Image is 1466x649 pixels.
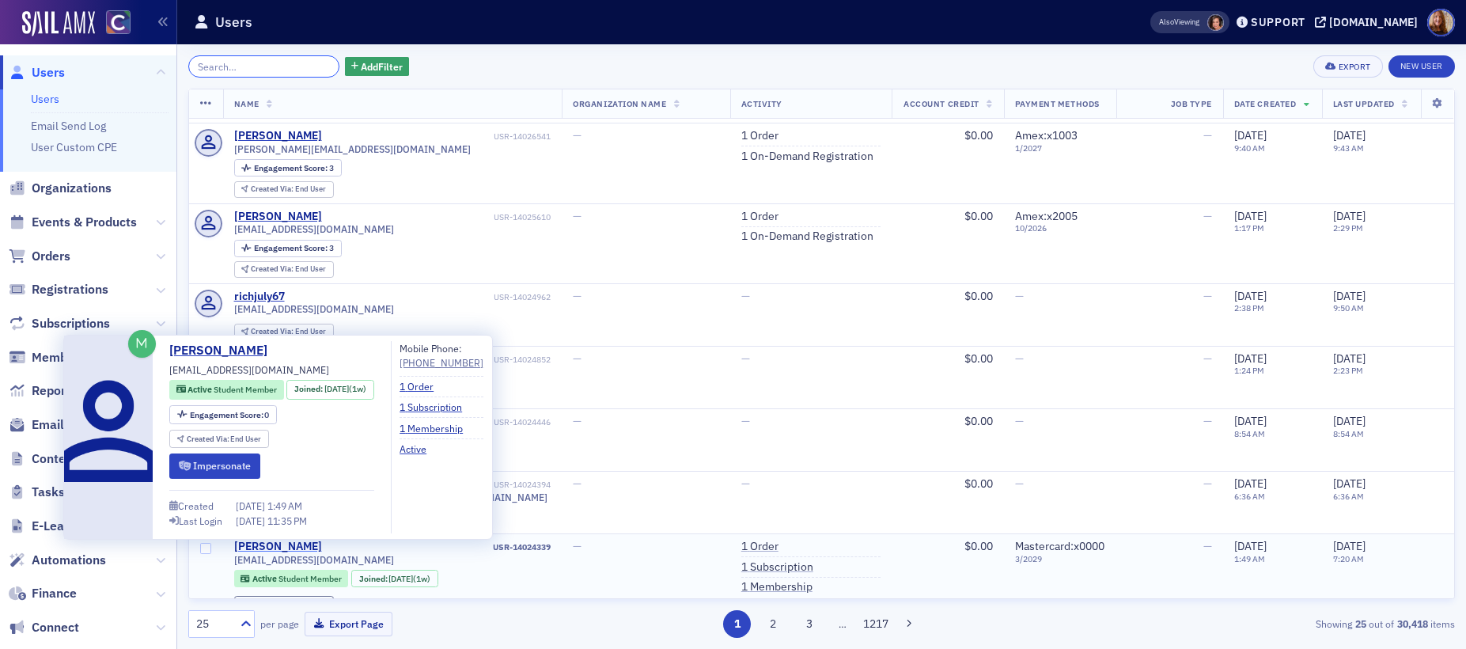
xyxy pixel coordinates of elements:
[234,240,342,257] div: Engagement Score: 3
[1333,98,1395,109] span: Last Updated
[32,180,112,197] span: Organizations
[260,617,299,631] label: per page
[324,212,551,222] div: USR-14025610
[741,210,778,224] a: 1 Order
[32,619,79,636] span: Connect
[169,380,284,400] div: Active: Active: Student Member
[351,570,438,587] div: Joined: 2025-09-12 00:00:00
[1203,414,1212,428] span: —
[964,351,993,366] span: $0.00
[254,242,329,253] span: Engagement Score :
[9,64,65,82] a: Users
[1159,17,1199,28] span: Viewing
[400,379,445,393] a: 1 Order
[9,585,77,602] a: Finance
[188,384,214,395] span: Active
[234,303,394,315] span: [EMAIL_ADDRESS][DOMAIN_NAME]
[9,349,109,366] a: Memberships
[400,341,483,370] div: Mobile Phone:
[1333,428,1364,439] time: 8:54 AM
[251,185,326,194] div: End User
[741,414,750,428] span: —
[1333,351,1366,366] span: [DATE]
[1015,209,1078,223] span: Amex : x2005
[345,57,410,77] button: AddFilter
[573,209,581,223] span: —
[1015,289,1024,303] span: —
[32,552,106,569] span: Automations
[324,542,551,552] div: USR-14024339
[32,281,108,298] span: Registrations
[287,292,551,302] div: USR-14024962
[9,315,110,332] a: Subscriptions
[1015,143,1106,154] span: 1 / 2027
[106,10,131,35] img: SailAMX
[236,514,267,527] span: [DATE]
[9,450,78,468] a: Content
[1015,98,1100,109] span: Payment Methods
[188,55,339,78] input: Search…
[1333,539,1366,553] span: [DATE]
[278,573,342,584] span: Student Member
[1333,142,1364,154] time: 9:43 AM
[294,383,324,396] span: Joined :
[741,476,750,491] span: —
[234,129,322,143] div: [PERSON_NAME]
[251,264,295,274] span: Created Via :
[1015,351,1024,366] span: —
[234,143,471,155] span: [PERSON_NAME][EMAIL_ADDRESS][DOMAIN_NAME]
[236,499,267,512] span: [DATE]
[234,290,285,304] a: richjuly67
[573,476,581,491] span: —
[1333,289,1366,303] span: [DATE]
[31,119,106,133] a: Email Send Log
[234,596,334,613] div: Created Via: End User
[305,612,392,636] button: Export Page
[741,540,778,554] a: 1 Order
[1207,14,1224,31] span: Katie Foo
[214,384,277,395] span: Student Member
[9,619,79,636] a: Connect
[361,59,403,74] span: Add Filter
[1234,209,1267,223] span: [DATE]
[31,92,59,106] a: Users
[964,128,993,142] span: $0.00
[32,64,65,82] span: Users
[1234,289,1267,303] span: [DATE]
[400,400,474,414] a: 1 Subscription
[1333,365,1363,376] time: 2:23 PM
[1015,223,1106,233] span: 10 / 2026
[254,244,334,252] div: 3
[1333,414,1366,428] span: [DATE]
[1333,491,1364,502] time: 6:36 AM
[1015,476,1024,491] span: —
[1044,617,1455,631] div: Showing out of items
[1203,351,1212,366] span: —
[1388,55,1455,78] a: New User
[190,409,265,420] span: Engagement Score :
[1203,128,1212,142] span: —
[187,435,262,444] div: End User
[9,248,70,265] a: Orders
[179,517,222,526] div: Last Login
[9,214,137,231] a: Events & Products
[234,210,322,224] a: [PERSON_NAME]
[1234,539,1267,553] span: [DATE]
[251,328,326,336] div: End User
[741,560,813,575] a: 1 Subscription
[741,230,873,244] a: 1 On-Demand Registration
[1015,414,1024,428] span: —
[215,13,252,32] h1: Users
[32,382,77,400] span: Reports
[324,131,551,142] div: USR-14026541
[964,414,993,428] span: $0.00
[1313,55,1382,78] button: Export
[176,383,277,396] a: Active Student Member
[1234,365,1264,376] time: 1:24 PM
[400,355,483,370] a: [PHONE_NUMBER]
[903,98,979,109] span: Account Credit
[964,209,993,223] span: $0.00
[1329,15,1418,29] div: [DOMAIN_NAME]
[795,610,823,638] button: 3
